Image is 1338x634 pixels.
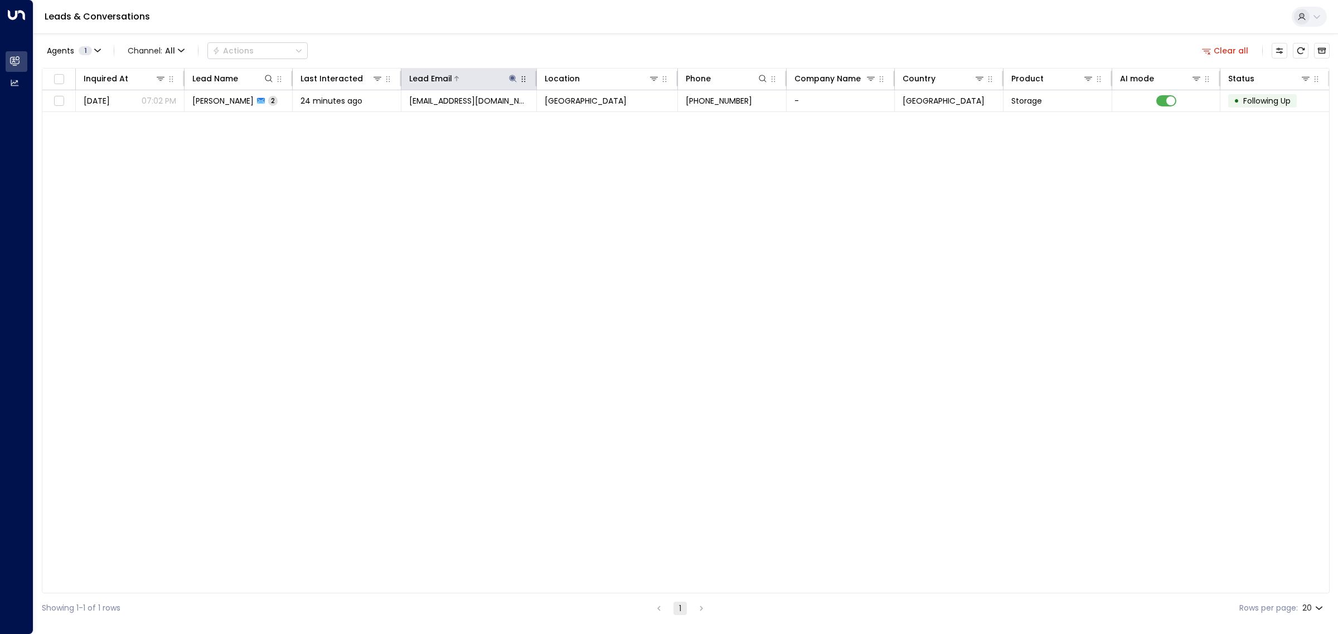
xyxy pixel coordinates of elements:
[52,72,66,86] span: Toggle select all
[268,96,278,105] span: 2
[1228,72,1311,85] div: Status
[300,72,383,85] div: Last Interacted
[673,602,687,615] button: page 1
[42,602,120,614] div: Showing 1-1 of 1 rows
[1120,72,1203,85] div: AI mode
[84,95,110,106] span: Oct 10, 2025
[794,72,861,85] div: Company Name
[207,42,308,59] div: Button group with a nested menu
[686,72,711,85] div: Phone
[686,95,752,106] span: +447075141321
[123,43,189,58] button: Channel:All
[300,72,363,85] div: Last Interacted
[545,95,627,106] span: Space Station Isleworth
[84,72,128,85] div: Inquired At
[1293,43,1308,58] span: Refresh
[207,42,308,59] button: Actions
[84,72,166,85] div: Inquired At
[142,95,176,106] p: 07:02 PM
[192,95,254,106] span: Felix Kaur
[300,95,362,106] span: 24 minutes ago
[1198,43,1253,58] button: Clear all
[1243,95,1291,106] span: Following Up
[212,46,254,56] div: Actions
[1011,95,1042,106] span: Storage
[903,72,985,85] div: Country
[787,90,895,111] td: -
[1239,602,1298,614] label: Rows per page:
[1228,72,1254,85] div: Status
[192,72,275,85] div: Lead Name
[1272,43,1287,58] button: Customize
[409,72,452,85] div: Lead Email
[1120,72,1154,85] div: AI mode
[1011,72,1094,85] div: Product
[45,10,150,23] a: Leads & Conversations
[1314,43,1330,58] button: Archived Leads
[79,46,92,55] span: 1
[1234,91,1239,110] div: •
[1302,600,1325,616] div: 20
[652,601,709,615] nav: pagination navigation
[903,95,985,106] span: United Kingdom
[165,46,175,55] span: All
[545,72,660,85] div: Location
[686,72,768,85] div: Phone
[47,47,74,55] span: Agents
[545,72,580,85] div: Location
[903,72,935,85] div: Country
[409,72,518,85] div: Lead Email
[52,94,66,108] span: Toggle select row
[409,95,529,106] span: 8527feo@gmail.com
[42,43,105,58] button: Agents1
[123,43,189,58] span: Channel:
[794,72,877,85] div: Company Name
[192,72,238,85] div: Lead Name
[1011,72,1044,85] div: Product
